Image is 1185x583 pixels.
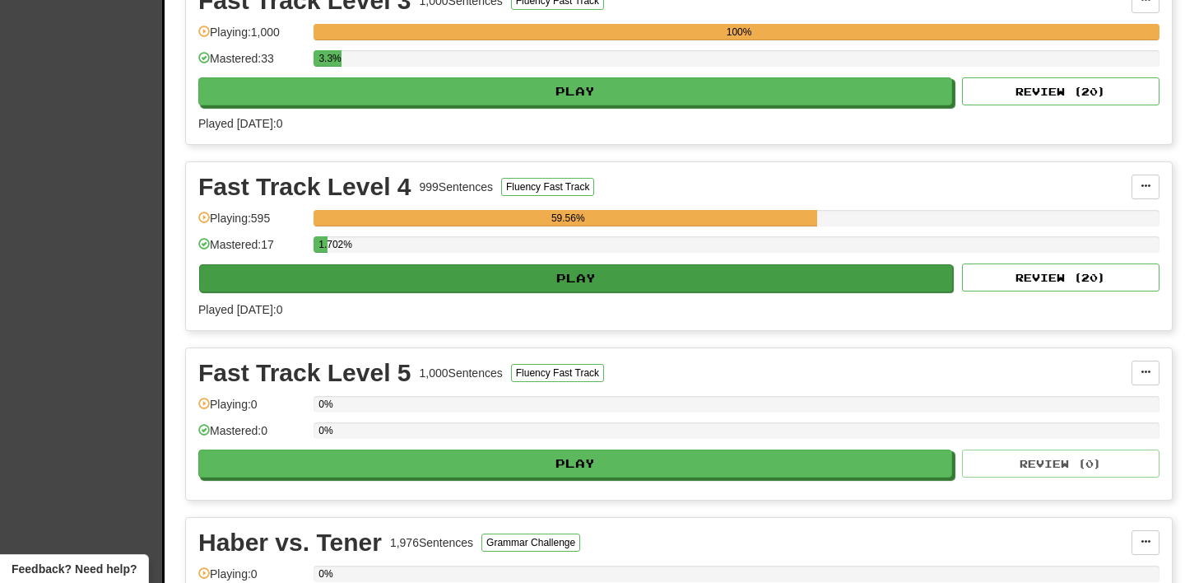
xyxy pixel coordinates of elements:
button: Review (20) [962,77,1159,105]
button: Play [198,450,952,478]
div: 1.702% [318,236,328,253]
div: 59.56% [318,210,817,226]
button: Fluency Fast Track [501,178,594,196]
div: 100% [318,24,1159,40]
div: 1,000 Sentences [420,365,503,381]
span: Played [DATE]: 0 [198,303,282,316]
button: Play [198,77,952,105]
div: Playing: 0 [198,396,305,423]
div: 999 Sentences [420,179,494,195]
div: Fast Track Level 4 [198,175,411,199]
button: Review (20) [962,264,1159,291]
div: Playing: 595 [198,210,305,237]
div: Haber vs. Tener [198,530,382,555]
div: 3.3% [318,50,342,67]
div: Mastered: 17 [198,236,305,264]
span: Played [DATE]: 0 [198,117,282,130]
div: Playing: 1,000 [198,24,305,51]
div: Mastered: 0 [198,422,305,450]
button: Fluency Fast Track [511,364,604,382]
div: Mastered: 33 [198,50,305,77]
div: Fast Track Level 5 [198,361,411,385]
button: Play [199,264,953,292]
span: Open feedback widget [12,561,137,577]
button: Grammar Challenge [481,534,580,552]
div: 1,976 Sentences [390,534,473,551]
button: Review (0) [962,450,1159,478]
